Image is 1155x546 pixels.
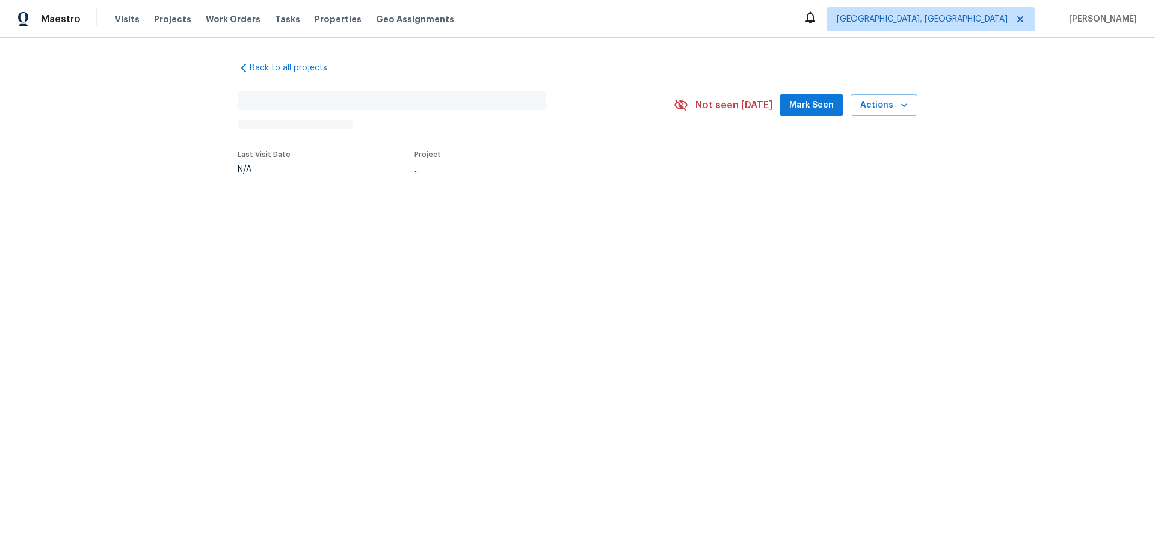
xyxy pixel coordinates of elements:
button: Actions [851,94,917,117]
span: Projects [154,13,191,25]
span: [PERSON_NAME] [1064,13,1137,25]
span: Not seen [DATE] [695,99,772,111]
span: Mark Seen [789,98,834,113]
span: Maestro [41,13,81,25]
span: Visits [115,13,140,25]
button: Mark Seen [780,94,843,117]
a: Back to all projects [238,62,353,74]
span: Last Visit Date [238,151,291,158]
span: Project [414,151,441,158]
div: ... [414,165,645,174]
span: [GEOGRAPHIC_DATA], [GEOGRAPHIC_DATA] [837,13,1008,25]
span: Actions [860,98,908,113]
span: Properties [315,13,362,25]
span: Work Orders [206,13,260,25]
div: N/A [238,165,291,174]
span: Tasks [275,15,300,23]
span: Geo Assignments [376,13,454,25]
